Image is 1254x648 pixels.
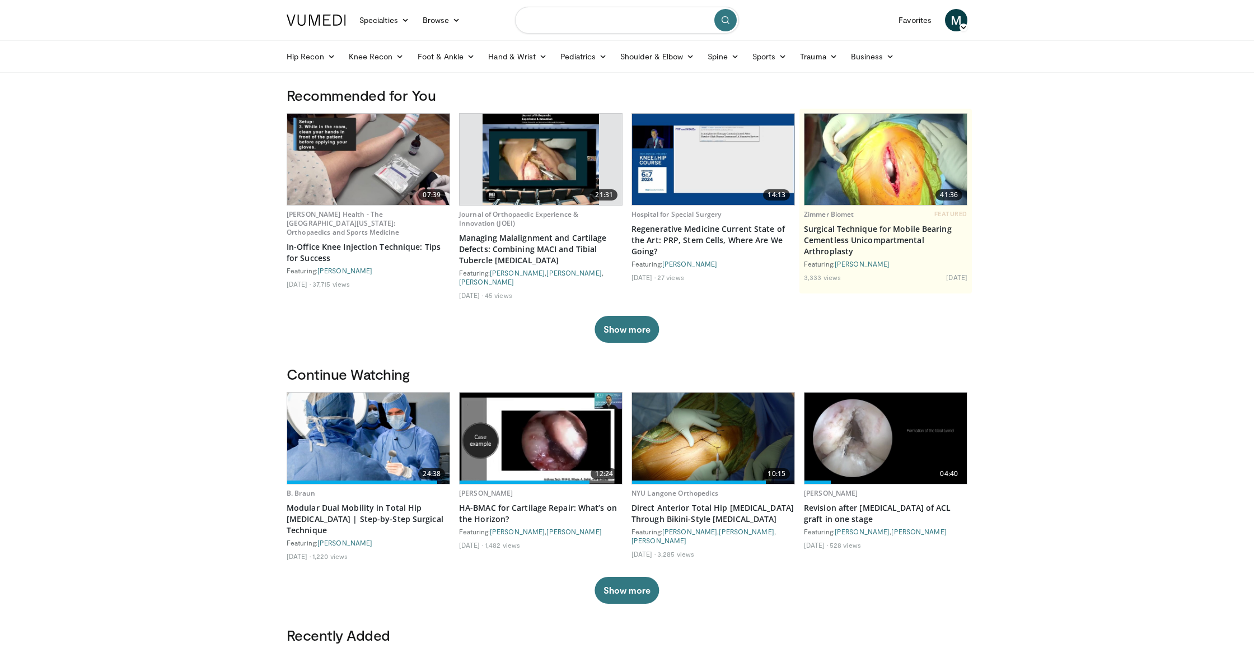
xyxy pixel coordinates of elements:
img: 63c7f4a0-c47f-4637-8a2f-6e781cac80e2.620x360_q85_upscale.jpg [632,114,794,205]
div: Featuring: [287,538,450,547]
a: B. Braun [287,488,315,498]
li: [DATE] [287,552,311,561]
li: [DATE] [459,540,483,549]
a: [PERSON_NAME] [891,528,946,535]
div: Featuring: , , [459,268,623,286]
a: Regenerative Medicine Current State of the Art: PRP, Stem Cells, Where Are We Going? [631,223,795,257]
li: [DATE] [804,540,828,549]
a: [PERSON_NAME] [835,528,890,535]
a: Shoulder & Elbow [614,45,701,68]
a: [PERSON_NAME] [835,260,890,268]
a: 21:31 [460,114,622,205]
a: Journal of Orthopaedic Experience & Innovation (JOEI) [459,209,578,228]
a: Zimmer Biomet [804,209,854,219]
li: 1,220 views [312,552,348,561]
div: Featuring: , , [631,527,795,545]
span: FEATURED [934,210,967,218]
a: 14:13 [632,114,794,205]
li: 37,715 views [312,279,350,288]
a: [PERSON_NAME] [459,488,513,498]
span: 12:24 [591,468,617,479]
span: 04:40 [935,468,962,479]
li: 45 views [485,291,512,300]
a: Modular Dual Mobility in Total Hip [MEDICAL_DATA] | Step-by-Step Surgical Technique [287,502,450,536]
li: [DATE] [287,279,311,288]
a: Direct Anterior Total Hip [MEDICAL_DATA] Through Bikini-Style [MEDICAL_DATA] [631,502,795,525]
a: In-Office Knee Injection Technique: Tips for Success [287,241,450,264]
a: 24:38 [287,393,450,484]
img: VuMedi Logo [287,15,346,26]
a: M [945,9,967,31]
a: [PERSON_NAME] [804,488,858,498]
a: Spine [701,45,745,68]
li: [DATE] [631,273,656,282]
h3: Recently Added [287,626,967,644]
img: 12a83917-698c-429d-9321-4aed9c25195d.jpg.620x360_q85_upscale.jpg [632,393,794,484]
a: Pediatrics [554,45,614,68]
a: Specialties [353,9,416,31]
li: 3,333 views [804,273,841,282]
div: Featuring: [804,259,967,268]
div: Featuring: [631,259,795,268]
a: Business [844,45,901,68]
img: b2676136-d160-4a29-927b-b9138935f086.620x360_q85_upscale.jpg [460,393,622,484]
a: Hand & Wrist [481,45,554,68]
li: [DATE] [946,273,967,282]
a: [PERSON_NAME] [459,278,514,286]
a: 07:39 [287,114,450,205]
a: 04:40 [804,393,967,484]
a: [PERSON_NAME] [546,528,601,535]
img: 265ca732-3a17-4bb4-a751-626eae7172ea.620x360_q85_upscale.jpg [483,114,598,205]
div: Featuring: [287,266,450,275]
a: Surgical Technique for Mobile Bearing Cementless Unicompartmental Arthroplasty [804,223,967,257]
input: Search topics, interventions [515,7,739,34]
h3: Recommended for You [287,86,967,104]
a: Managing Malalignment and Cartilage Defects: Combining MACI and Tibial Tubercle [MEDICAL_DATA] [459,232,623,266]
li: [DATE] [459,291,483,300]
a: [PERSON_NAME] [719,528,774,535]
a: Revision after [MEDICAL_DATA] of ACL graft in one stage [804,502,967,525]
img: 61d9998a-a602-49b9-bdc7-ad54ef5db4dd.620x360_q85_upscale.jpg [804,393,967,484]
a: Favorites [892,9,938,31]
li: [DATE] [631,549,656,558]
span: 21:31 [591,189,617,201]
button: Show more [595,577,659,604]
li: 3,285 views [657,549,694,558]
li: 1,482 views [485,540,520,549]
a: NYU Langone Orthopedics [631,488,718,498]
h3: Continue Watching [287,365,967,383]
a: Knee Recon [342,45,411,68]
a: [PERSON_NAME] [631,537,686,544]
a: [PERSON_NAME] [317,267,372,274]
span: 41:36 [935,189,962,201]
a: HA-BMAC for Cartilage Repair: What’s on the Horizon? [459,502,623,525]
li: 528 views [830,540,861,549]
a: Foot & Ankle [411,45,482,68]
div: Featuring: , [804,527,967,536]
li: 27 views [657,273,684,282]
div: Featuring: , [459,527,623,536]
a: [PERSON_NAME] [490,269,545,277]
a: [PERSON_NAME] [662,260,717,268]
img: 9b54ede4-9724-435c-a780-8950048db540.620x360_q85_upscale.jpg [287,114,450,205]
a: Hospital for Special Surgery [631,209,721,219]
a: Sports [746,45,794,68]
span: 24:38 [418,468,445,479]
button: Show more [595,316,659,343]
a: Hip Recon [280,45,342,68]
a: [PERSON_NAME] [662,528,717,535]
span: 10:15 [763,468,790,479]
img: 827ba7c0-d001-4ae6-9e1c-6d4d4016a445.620x360_q85_upscale.jpg [804,114,967,205]
span: 07:39 [418,189,445,201]
a: [PERSON_NAME] Health - The [GEOGRAPHIC_DATA][US_STATE]: Orthopaedics and Sports Medicine [287,209,399,237]
a: 12:24 [460,393,622,484]
a: 10:15 [632,393,794,484]
a: 41:36 [804,114,967,205]
span: 14:13 [763,189,790,201]
a: Browse [416,9,467,31]
a: [PERSON_NAME] [546,269,601,277]
a: [PERSON_NAME] [317,539,372,547]
a: Trauma [793,45,844,68]
a: [PERSON_NAME] [490,528,545,535]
